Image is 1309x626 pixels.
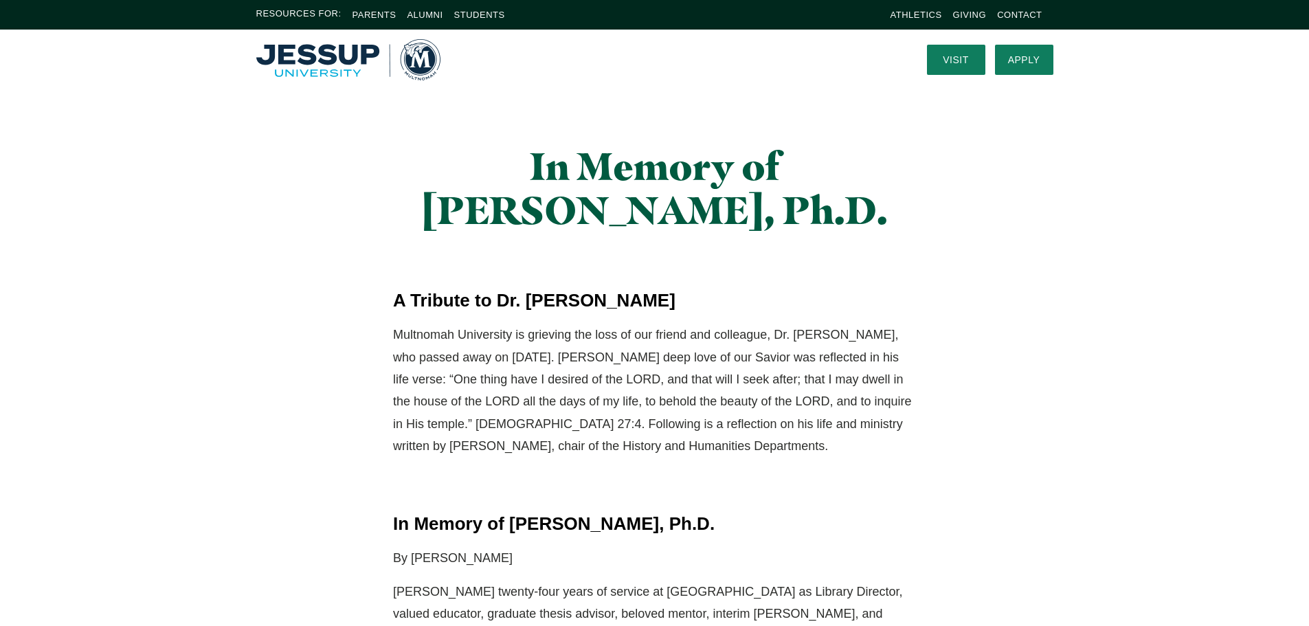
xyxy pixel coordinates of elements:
[393,144,916,233] h2: In Memory of [PERSON_NAME], Ph.D.
[407,10,443,20] a: Alumni
[393,511,916,536] h4: In Memory of [PERSON_NAME], Ph.D.
[393,324,916,457] p: Multnomah University is grieving the loss of our friend and colleague, Dr. [PERSON_NAME], who pas...
[256,39,440,80] img: Multnomah University Logo
[891,10,942,20] a: Athletics
[454,10,505,20] a: Students
[256,39,440,80] a: Home
[953,10,987,20] a: Giving
[927,45,985,75] a: Visit
[393,547,916,569] p: By [PERSON_NAME]
[997,10,1042,20] a: Contact
[995,45,1053,75] a: Apply
[393,288,916,313] h4: A Tribute to Dr. [PERSON_NAME]
[353,10,396,20] a: Parents
[256,7,342,23] span: Resources For:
